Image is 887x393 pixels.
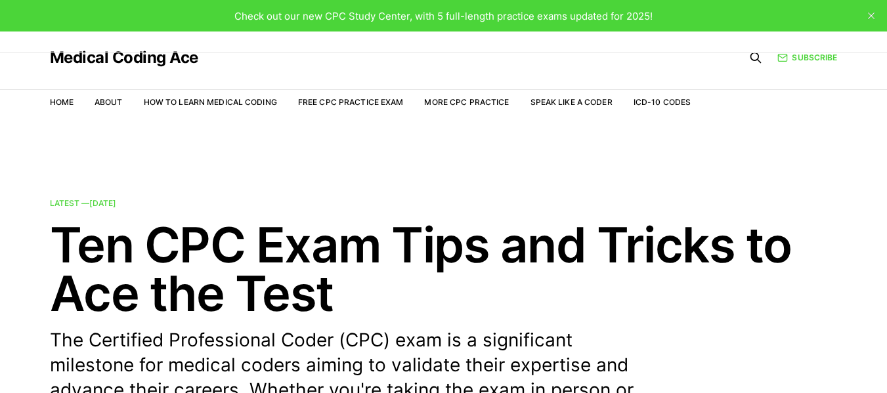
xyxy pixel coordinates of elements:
[50,220,838,318] h2: Ten CPC Exam Tips and Tricks to Ace the Test
[89,198,116,208] time: [DATE]
[530,97,613,107] a: Speak Like a Coder
[634,97,691,107] a: ICD-10 Codes
[777,51,837,64] a: Subscribe
[298,97,404,107] a: Free CPC Practice Exam
[234,10,653,22] span: Check out our new CPC Study Center, with 5 full-length practice exams updated for 2025!
[50,50,198,66] a: Medical Coding Ace
[144,97,277,107] a: How to Learn Medical Coding
[50,97,74,107] a: Home
[50,198,116,208] span: Latest —
[861,5,882,26] button: close
[673,329,887,393] iframe: portal-trigger
[95,97,123,107] a: About
[424,97,509,107] a: More CPC Practice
